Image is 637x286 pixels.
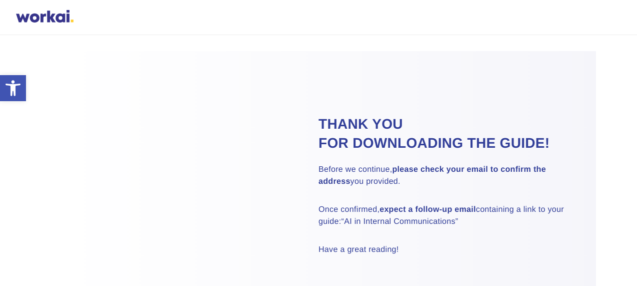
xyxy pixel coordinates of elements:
[318,115,571,153] h2: Thank you for downloading the guide!
[318,204,571,228] p: Once confirmed, containing a link to your guide:
[318,164,571,188] p: Before we continue, you provided.
[341,217,458,226] em: “AI in Internal Communications”
[318,244,571,256] p: Have a great reading!
[318,165,546,186] strong: please check your email to confirm the address
[379,205,476,214] strong: expect a follow-up email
